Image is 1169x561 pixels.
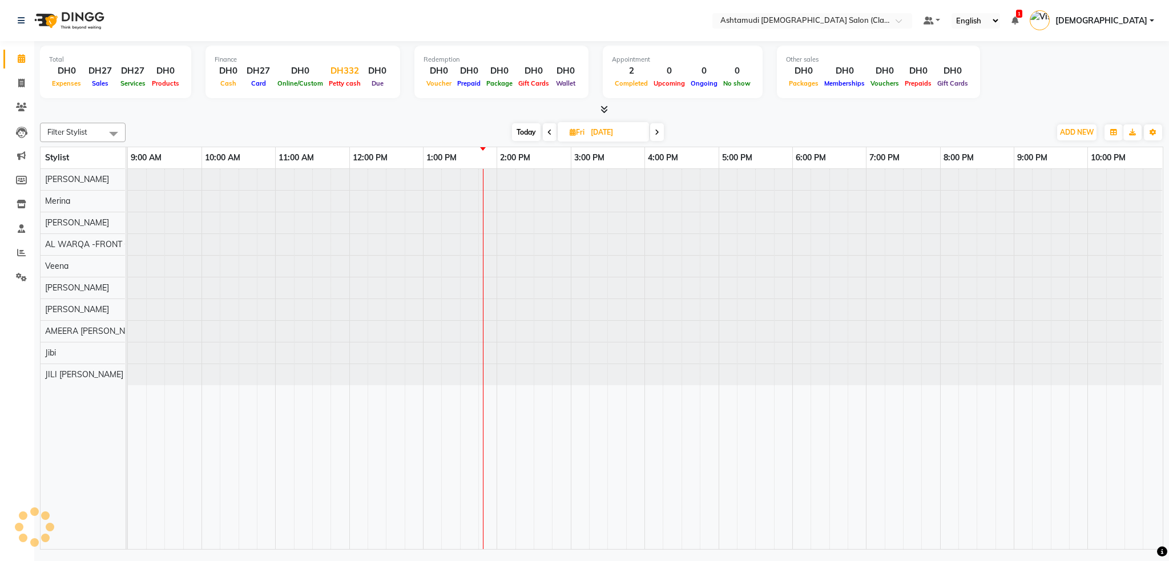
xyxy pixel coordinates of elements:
[719,150,755,166] a: 5:00 PM
[612,55,753,64] div: Appointment
[275,79,326,87] span: Online/Custom
[720,79,753,87] span: No show
[720,64,753,78] div: 0
[49,64,84,78] div: DH0
[275,64,326,78] div: DH0
[454,79,483,87] span: Prepaid
[45,239,152,249] span: AL WARQA -FRONT OFFICE
[515,79,552,87] span: Gift Cards
[1057,124,1097,140] button: ADD NEW
[552,64,579,78] div: DH0
[242,64,275,78] div: DH27
[483,79,515,87] span: Package
[553,79,578,87] span: Wallet
[45,282,109,293] span: [PERSON_NAME]
[202,150,243,166] a: 10:00 AM
[786,55,971,64] div: Other sales
[515,64,552,78] div: DH0
[45,152,69,163] span: Stylist
[587,124,644,141] input: 2025-08-22
[612,79,651,87] span: Completed
[369,79,386,87] span: Due
[29,5,107,37] img: logo
[793,150,829,166] a: 6:00 PM
[217,79,239,87] span: Cash
[424,150,459,166] a: 1:00 PM
[645,150,681,166] a: 4:00 PM
[276,150,317,166] a: 11:00 AM
[116,64,149,78] div: DH27
[364,64,391,78] div: DH0
[1030,10,1050,30] img: Vishnu
[866,150,902,166] a: 7:00 PM
[651,79,688,87] span: Upcoming
[84,64,116,78] div: DH27
[497,150,533,166] a: 2:00 PM
[571,150,607,166] a: 3:00 PM
[1060,128,1094,136] span: ADD NEW
[651,64,688,78] div: 0
[45,217,109,228] span: [PERSON_NAME]
[1088,150,1128,166] a: 10:00 PM
[1016,10,1022,18] span: 1
[483,64,515,78] div: DH0
[149,79,182,87] span: Products
[567,128,587,136] span: Fri
[786,64,821,78] div: DH0
[326,64,364,78] div: DH332
[821,64,868,78] div: DH0
[1011,15,1018,26] a: 1
[902,64,934,78] div: DH0
[49,79,84,87] span: Expenses
[612,64,651,78] div: 2
[424,79,454,87] span: Voucher
[424,64,454,78] div: DH0
[350,150,390,166] a: 12:00 PM
[45,369,123,380] span: JILI [PERSON_NAME]
[45,261,68,271] span: Veena
[1014,150,1050,166] a: 9:00 PM
[902,79,934,87] span: Prepaids
[868,64,902,78] div: DH0
[45,304,109,314] span: [PERSON_NAME]
[934,64,971,78] div: DH0
[786,79,821,87] span: Packages
[89,79,111,87] span: Sales
[454,64,483,78] div: DH0
[49,55,182,64] div: Total
[688,79,720,87] span: Ongoing
[149,64,182,78] div: DH0
[941,150,977,166] a: 8:00 PM
[215,64,242,78] div: DH0
[215,55,391,64] div: Finance
[118,79,148,87] span: Services
[512,123,541,141] span: Today
[45,326,144,336] span: AMEERA [PERSON_NAME]
[821,79,868,87] span: Memberships
[326,79,364,87] span: Petty cash
[47,127,87,136] span: Filter Stylist
[868,79,902,87] span: Vouchers
[128,150,164,166] a: 9:00 AM
[248,79,269,87] span: Card
[424,55,579,64] div: Redemption
[1055,15,1147,27] span: [DEMOGRAPHIC_DATA]
[45,174,109,184] span: [PERSON_NAME]
[45,196,70,206] span: Merina
[688,64,720,78] div: 0
[934,79,971,87] span: Gift Cards
[45,348,56,358] span: Jibi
